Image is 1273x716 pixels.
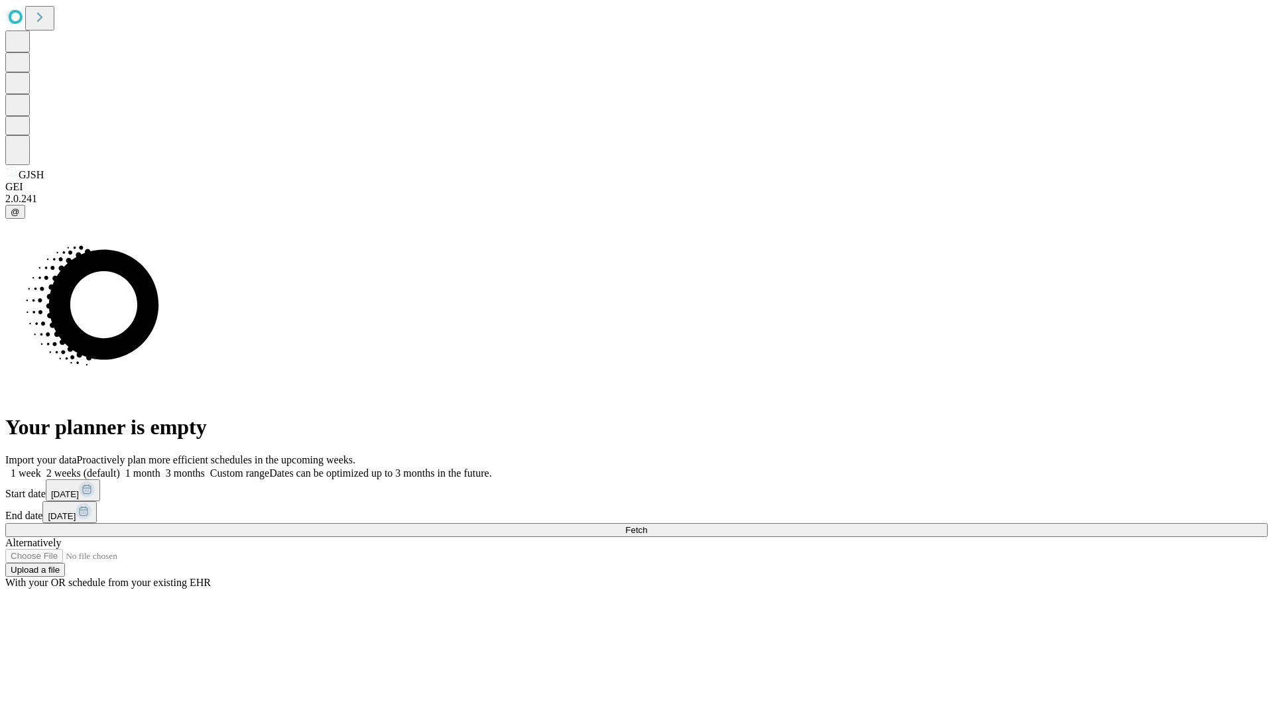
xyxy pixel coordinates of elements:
span: [DATE] [51,489,79,499]
span: Proactively plan more efficient schedules in the upcoming weeks. [77,454,355,465]
span: Dates can be optimized up to 3 months in the future. [269,467,491,479]
span: With your OR schedule from your existing EHR [5,577,211,588]
div: 2.0.241 [5,193,1268,205]
span: Import your data [5,454,77,465]
span: 3 months [166,467,205,479]
span: 2 weeks (default) [46,467,120,479]
button: Upload a file [5,563,65,577]
button: [DATE] [46,479,100,501]
span: Fetch [625,525,647,535]
div: Start date [5,479,1268,501]
span: @ [11,207,20,217]
div: End date [5,501,1268,523]
span: Custom range [210,467,269,479]
span: Alternatively [5,537,61,548]
span: 1 month [125,467,160,479]
span: [DATE] [48,511,76,521]
h1: Your planner is empty [5,415,1268,440]
span: 1 week [11,467,41,479]
div: GEI [5,181,1268,193]
button: [DATE] [42,501,97,523]
button: @ [5,205,25,219]
span: GJSH [19,169,44,180]
button: Fetch [5,523,1268,537]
